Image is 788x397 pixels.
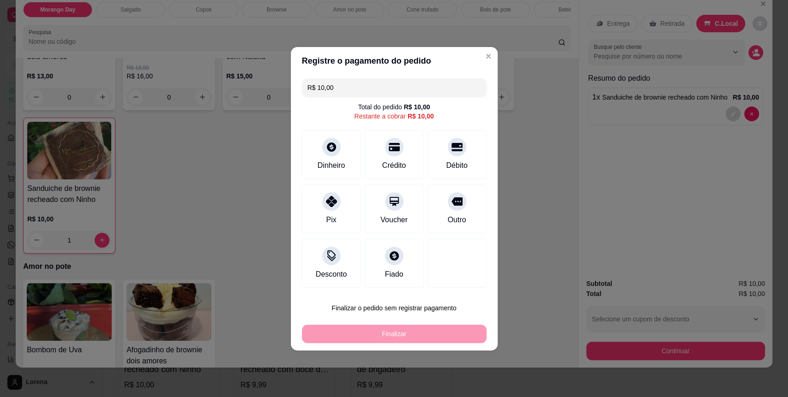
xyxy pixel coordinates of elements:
[307,78,481,97] input: Ex.: hambúrguer de cordeiro
[385,269,403,280] div: Fiado
[446,160,467,171] div: Débito
[408,112,434,121] div: R$ 10,00
[326,214,336,225] div: Pix
[354,112,433,121] div: Restante a cobrar
[291,47,498,75] header: Registre o pagamento do pedido
[481,49,496,64] button: Close
[316,269,347,280] div: Desconto
[404,102,430,112] div: R$ 10,00
[380,214,408,225] div: Voucher
[318,160,345,171] div: Dinheiro
[382,160,406,171] div: Crédito
[447,214,466,225] div: Outro
[302,299,487,317] button: Finalizar o pedido sem registrar pagamento
[358,102,430,112] div: Total do pedido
